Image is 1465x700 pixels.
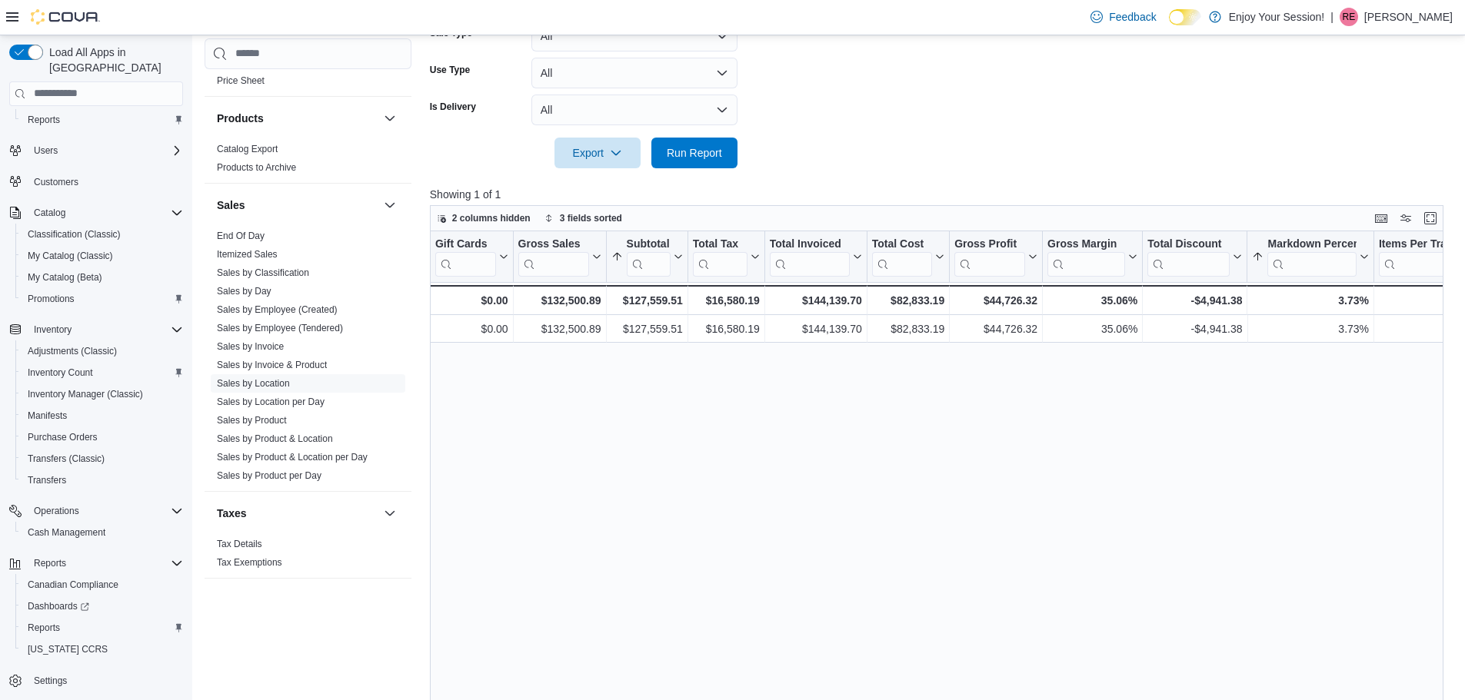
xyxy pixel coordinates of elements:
[381,504,399,523] button: Taxes
[954,320,1037,338] div: $44,726.32
[28,554,183,572] span: Reports
[15,362,189,383] button: Inventory Count
[28,672,73,690] a: Settings
[15,245,189,267] button: My Catalog (Classic)
[217,143,278,155] span: Catalog Export
[430,101,476,113] label: Is Delivery
[15,109,189,131] button: Reports
[3,202,189,224] button: Catalog
[22,406,183,425] span: Manifests
[518,237,601,276] button: Gross Sales
[3,669,189,692] button: Settings
[1252,320,1368,338] div: 3.73%
[34,323,72,336] span: Inventory
[22,450,183,468] span: Transfers (Classic)
[28,204,183,222] span: Catalog
[381,109,399,128] button: Products
[693,291,760,310] div: $16,580.19
[22,576,125,594] a: Canadian Compliance
[1047,291,1137,310] div: 35.06%
[28,502,85,520] button: Operations
[217,415,287,426] a: Sales by Product
[538,209,628,227] button: 3 fields sorted
[28,141,64,160] button: Users
[431,209,537,227] button: 2 columns hidden
[611,291,682,310] div: $127,559.51
[28,250,113,262] span: My Catalog (Classic)
[217,359,327,371] span: Sales by Invoice & Product
[22,247,119,265] a: My Catalog (Classic)
[626,237,670,251] div: Subtotal
[28,320,78,339] button: Inventory
[217,506,378,521] button: Taxes
[452,212,531,224] span: 2 columns hidden
[28,141,183,160] span: Users
[22,268,108,287] a: My Catalog (Beta)
[15,288,189,310] button: Promotions
[435,237,496,251] div: Gift Cards
[1147,237,1230,251] div: Total Discount
[872,320,944,338] div: $82,833.19
[34,207,65,219] span: Catalog
[217,469,321,482] span: Sales by Product per Day
[15,617,189,639] button: Reports
[28,474,66,486] span: Transfers
[28,204,72,222] button: Catalog
[22,471,183,489] span: Transfers
[22,385,149,403] a: Inventory Manager (Classic)
[1084,2,1162,32] a: Feedback
[217,304,338,316] span: Sales by Employee (Created)
[554,138,641,168] button: Export
[1267,237,1356,276] div: Markdown Percent
[22,406,73,425] a: Manifests
[518,320,601,338] div: $132,500.89
[217,267,309,278] a: Sales by Classification
[1397,209,1415,227] button: Display options
[15,469,189,491] button: Transfers
[28,671,183,690] span: Settings
[22,576,183,594] span: Canadian Compliance
[693,320,760,338] div: $16,580.19
[217,161,296,174] span: Products to Archive
[15,224,189,245] button: Classification (Classic)
[22,290,183,308] span: Promotions
[22,471,72,489] a: Transfers
[217,341,284,352] a: Sales by Invoice
[217,378,290,389] a: Sales by Location
[22,268,183,287] span: My Catalog (Beta)
[217,111,264,126] h3: Products
[435,291,508,310] div: $0.00
[217,556,282,569] span: Tax Exemptions
[22,450,111,468] a: Transfers (Classic)
[667,145,722,161] span: Run Report
[770,320,862,338] div: $144,139.70
[28,345,117,357] span: Adjustments (Classic)
[217,340,284,353] span: Sales by Invoice
[217,304,338,315] a: Sales by Employee (Created)
[205,71,411,96] div: Pricing
[531,21,737,51] button: All
[217,470,321,481] a: Sales by Product per Day
[15,574,189,595] button: Canadian Compliance
[217,197,378,213] button: Sales
[217,557,282,568] a: Tax Exemptions
[217,414,287,426] span: Sales by Product
[28,271,102,284] span: My Catalog (Beta)
[1147,237,1242,276] button: Total Discount
[430,64,470,76] label: Use Type
[22,111,66,129] a: Reports
[872,237,932,251] div: Total Cost
[217,323,343,333] a: Sales by Employee (Tendered)
[531,95,737,125] button: All
[205,227,411,491] div: Sales
[15,383,189,405] button: Inventory Manager (Classic)
[381,196,399,214] button: Sales
[15,340,189,362] button: Adjustments (Classic)
[3,500,189,522] button: Operations
[217,360,327,370] a: Sales by Invoice & Product
[15,405,189,426] button: Manifests
[217,286,271,297] a: Sales by Day
[217,433,333,445] span: Sales by Product & Location
[954,237,1037,276] button: Gross Profit
[28,320,183,339] span: Inventory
